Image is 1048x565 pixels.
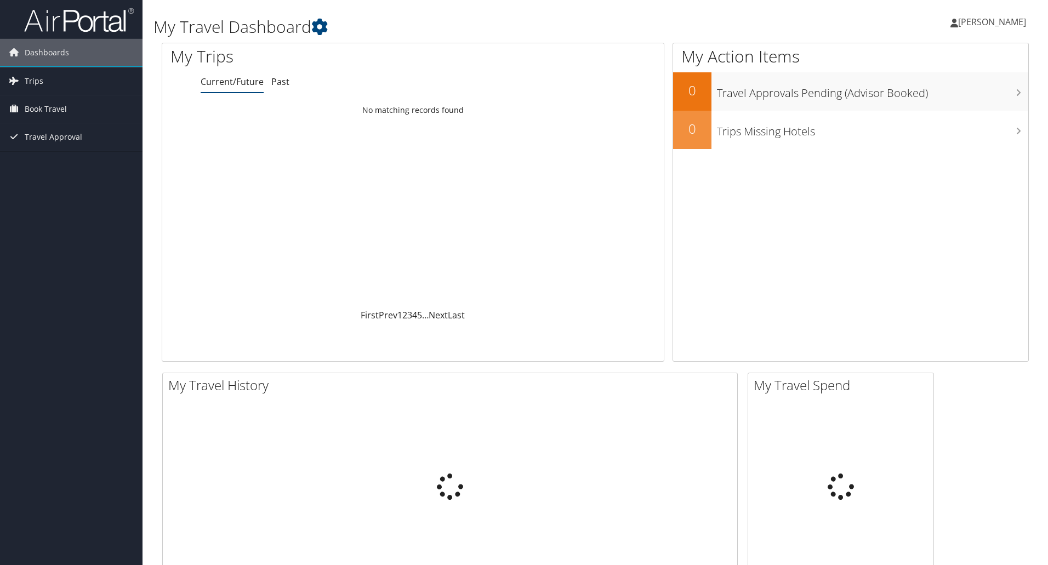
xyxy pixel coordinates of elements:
span: Travel Approval [25,123,82,151]
a: 3 [407,309,412,321]
h2: 0 [673,119,711,138]
h2: My Travel History [168,376,737,395]
h1: My Trips [170,45,447,68]
h2: 0 [673,81,711,100]
h1: My Travel Dashboard [153,15,743,38]
a: 4 [412,309,417,321]
a: 0Travel Approvals Pending (Advisor Booked) [673,72,1028,111]
a: First [361,309,379,321]
a: Last [448,309,465,321]
a: Current/Future [201,76,264,88]
span: Dashboards [25,39,69,66]
a: Prev [379,309,397,321]
a: 5 [417,309,422,321]
a: 0Trips Missing Hotels [673,111,1028,149]
h2: My Travel Spend [754,376,933,395]
h3: Trips Missing Hotels [717,118,1028,139]
a: 2 [402,309,407,321]
td: No matching records found [162,100,664,120]
span: Book Travel [25,95,67,123]
span: [PERSON_NAME] [958,16,1026,28]
img: airportal-logo.png [24,7,134,33]
span: … [422,309,429,321]
h3: Travel Approvals Pending (Advisor Booked) [717,80,1028,101]
h1: My Action Items [673,45,1028,68]
a: Past [271,76,289,88]
a: [PERSON_NAME] [950,5,1037,38]
a: Next [429,309,448,321]
a: 1 [397,309,402,321]
span: Trips [25,67,43,95]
